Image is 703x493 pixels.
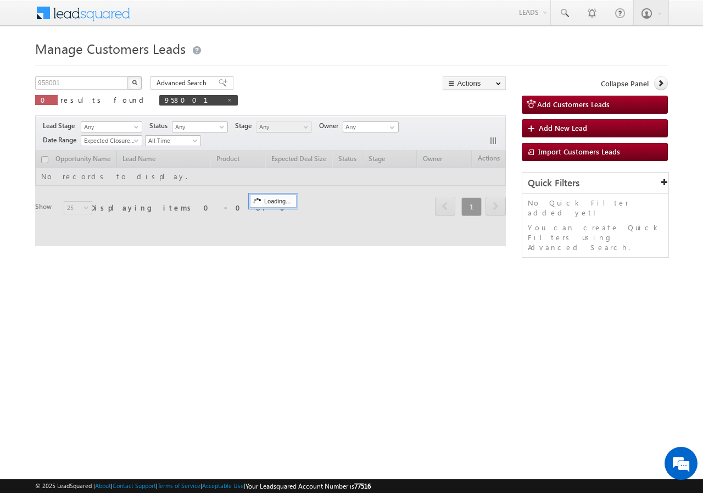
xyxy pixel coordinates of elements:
p: You can create Quick Filters using Advanced Search. [528,223,663,252]
span: 958001 [165,95,221,104]
p: No Quick Filter added yet! [528,198,663,218]
span: Lead Stage [43,121,79,131]
span: © 2025 LeadSquared | | | | | [35,481,371,491]
span: Date Range [43,135,81,145]
span: Add Customers Leads [537,99,610,109]
span: 77516 [354,482,371,490]
div: Loading... [250,195,297,208]
span: 0 [41,95,52,104]
a: Terms of Service [158,482,200,489]
span: Collapse Panel [601,79,649,88]
a: Any [81,121,142,132]
span: All Time [146,136,198,146]
a: Expected Closure Date [81,135,142,146]
span: Expected Closure Date [81,136,138,146]
span: Any [81,122,138,132]
div: Quick Filters [522,173,668,194]
a: Any [256,121,312,132]
a: Any [172,121,228,132]
span: Your Leadsquared Account Number is [246,482,371,490]
span: Any [256,122,309,132]
span: Owner [319,121,343,131]
a: Show All Items [384,122,398,133]
span: Manage Customers Leads [35,40,186,57]
span: Status [149,121,172,131]
a: Acceptable Use [202,482,244,489]
button: Actions [443,76,506,90]
span: Stage [235,121,256,131]
a: All Time [145,135,201,146]
span: Add New Lead [539,123,587,132]
input: Type to Search [343,121,399,132]
span: results found [60,95,148,104]
span: Advanced Search [157,78,210,88]
a: About [95,482,111,489]
a: Contact Support [113,482,156,489]
span: Import Customers Leads [538,147,620,156]
span: Any [172,122,225,132]
img: Search [132,80,137,85]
